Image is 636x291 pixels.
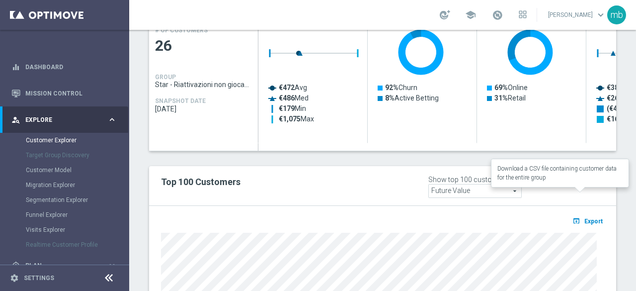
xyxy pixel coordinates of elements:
[107,115,117,124] i: keyboard_arrow_right
[25,54,117,80] a: Dashboard
[607,94,633,102] tspan: €26,086
[107,261,117,270] i: keyboard_arrow_right
[494,84,508,92] tspan: 69%
[385,94,439,102] text: Active Betting
[494,84,528,92] text: Online
[607,84,633,92] tspan: €38,840
[26,193,128,207] div: Segmentation Explorer
[149,21,258,143] div: Press SPACE to select this row.
[25,117,107,123] span: Explore
[595,9,606,20] span: keyboard_arrow_down
[11,63,20,72] i: equalizer
[26,237,128,252] div: Realtime Customer Profile
[385,94,395,102] tspan: 8%
[11,115,20,124] i: person_search
[11,63,117,71] button: equalizer Dashboard
[428,176,517,184] div: Show top 100 customers by
[11,262,117,270] button: gps_fixed Plan keyboard_arrow_right
[584,218,603,225] span: Export
[26,148,128,163] div: Target Group Discovery
[26,166,103,174] a: Customer Model
[26,133,128,148] div: Customer Explorer
[385,84,398,92] tspan: 92%
[24,275,54,281] a: Settings
[465,9,476,20] span: school
[155,27,208,34] h4: # OF CUSTOMERS
[26,178,128,193] div: Migration Explorer
[11,116,117,124] button: person_search Explore keyboard_arrow_right
[26,211,103,219] a: Funnel Explorer
[10,274,19,283] i: settings
[11,80,117,106] div: Mission Control
[11,261,20,270] i: gps_fixed
[279,84,307,92] text: Avg
[279,94,309,102] text: Med
[26,181,103,189] a: Migration Explorer
[161,176,413,188] h2: Top 100 Customers
[494,94,508,102] tspan: 31%
[279,94,295,102] tspan: €486
[155,36,252,56] span: 26
[155,97,206,104] h4: SNAPSHOT DATE
[155,105,252,113] span: 2025-09-20
[11,54,117,80] div: Dashboard
[155,81,252,89] span: Star - Riattivazioni non giocanti mese
[385,84,417,92] text: Churn
[26,163,128,178] div: Customer Model
[26,222,128,237] div: Visits Explorer
[26,196,103,204] a: Segmentation Explorer
[155,74,176,81] h4: GROUP
[279,84,295,92] tspan: €472
[11,115,107,124] div: Explore
[279,104,306,112] text: Min
[279,115,314,123] text: Max
[11,261,107,270] div: Plan
[572,217,583,225] i: open_in_browser
[25,263,107,269] span: Plan
[494,94,526,102] text: Retail
[279,115,301,123] tspan: €1,075
[279,104,295,112] tspan: €179
[607,5,626,24] div: mb
[25,80,117,106] a: Mission Control
[26,207,128,222] div: Funnel Explorer
[571,214,604,227] button: open_in_browser Export
[26,136,103,144] a: Customer Explorer
[11,90,117,97] button: Mission Control
[26,226,103,234] a: Visits Explorer
[547,7,607,22] a: [PERSON_NAME]keyboard_arrow_down
[607,104,634,113] tspan: (€4,322)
